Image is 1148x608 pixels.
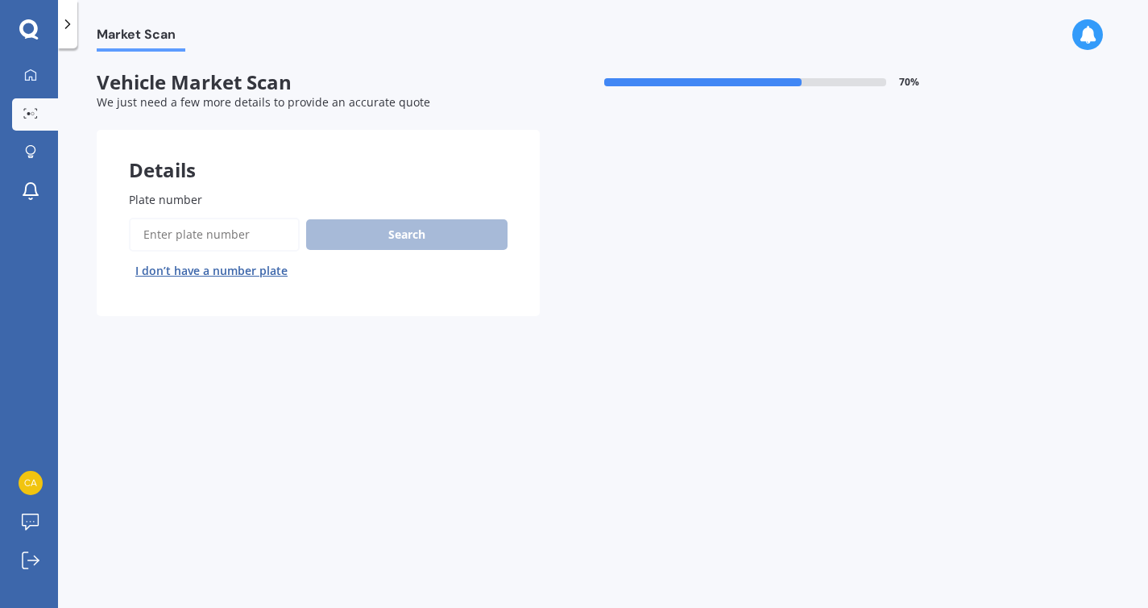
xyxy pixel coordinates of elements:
input: Enter plate number [129,218,300,252]
span: Plate number [129,192,202,207]
span: 70 % [899,77,919,88]
span: Market Scan [97,27,185,48]
span: We just need a few more details to provide an accurate quote [97,94,430,110]
div: Details [97,130,540,178]
img: c7b72295e677e1c8d8cb65de3ea7740e [19,471,43,495]
span: Vehicle Market Scan [97,71,540,94]
button: I don’t have a number plate [129,258,294,284]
